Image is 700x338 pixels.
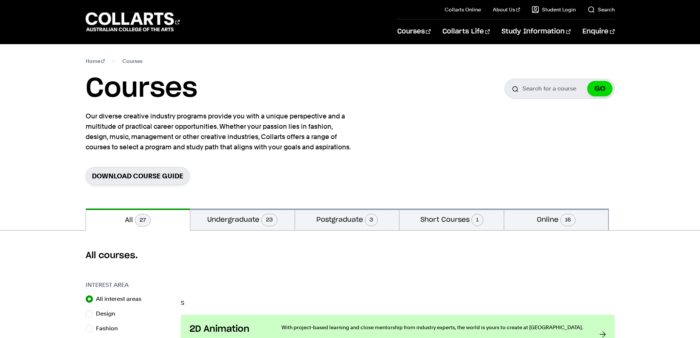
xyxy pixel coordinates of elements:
button: Postgraduate3 [295,209,399,230]
button: Online16 [504,209,609,230]
div: Go to homepage [86,11,180,32]
button: Short Courses1 [399,209,504,230]
p: S [181,300,615,306]
button: All27 [86,209,190,231]
a: Student Login [532,6,576,13]
label: Design [96,309,121,319]
a: Home [86,56,105,66]
span: 3 [365,214,378,226]
a: Search [588,6,615,13]
span: 1 [471,214,483,226]
a: Courses [397,19,431,44]
span: Courses [122,56,143,66]
a: Study Information [502,19,571,44]
label: Fashion [96,323,124,334]
input: Search for a course [505,79,615,99]
a: Collarts Online [445,6,481,13]
span: 16 [560,214,575,226]
span: 27 [135,214,151,227]
h2: All courses. [86,250,615,261]
h3: Interest Area [86,281,173,289]
button: Undergraduate23 [190,209,295,230]
a: About Us [493,6,520,13]
h1: Courses [86,72,197,105]
label: All interest areas [96,294,147,304]
a: Collarts Life [442,19,490,44]
p: Our diverse creative industry programs provide you with a unique perspective and a multitude of p... [86,111,354,152]
h3: 2D Animation [190,324,267,335]
span: 23 [261,214,277,226]
button: GO [587,81,613,96]
a: Enquire [582,19,614,44]
a: Download Course Guide [86,167,190,185]
p: With project-based learning and close mentorship from industry experts, the world is yours to cre... [281,324,585,331]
